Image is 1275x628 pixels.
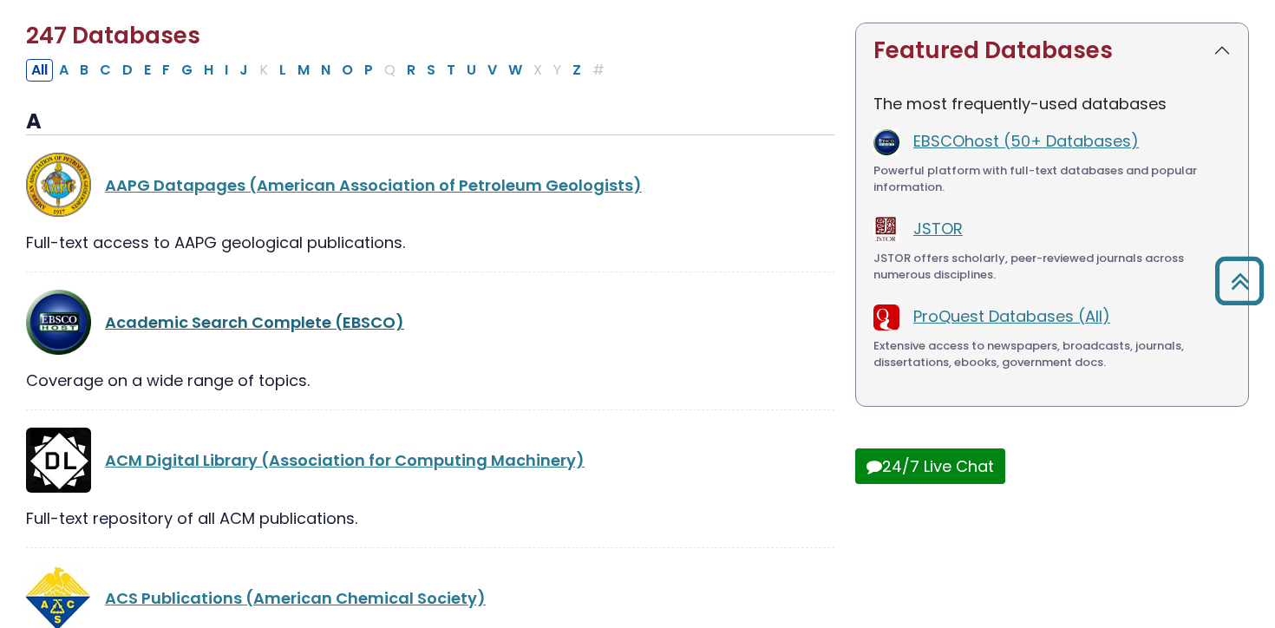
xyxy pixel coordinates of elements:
div: Powerful platform with full-text databases and popular information. [873,162,1231,196]
h3: A [26,109,834,135]
button: 24/7 Live Chat [855,448,1005,484]
a: EBSCOhost (50+ Databases) [913,130,1139,152]
button: Filter Results I [219,59,233,82]
button: Filter Results M [292,59,315,82]
div: JSTOR offers scholarly, peer-reviewed journals across numerous disciplines. [873,250,1231,284]
button: Filter Results A [54,59,74,82]
a: ACS Publications (American Chemical Society) [105,587,486,609]
button: Filter Results W [503,59,527,82]
button: Filter Results N [316,59,336,82]
a: ProQuest Databases (All) [913,305,1110,327]
div: Alpha-list to filter by first letter of database name [26,58,611,80]
button: Filter Results G [176,59,198,82]
button: Filter Results V [482,59,502,82]
div: Extensive access to newspapers, broadcasts, journals, dissertations, ebooks, government docs. [873,337,1231,371]
a: AAPG Datapages (American Association of Petroleum Geologists) [105,174,642,196]
button: Filter Results H [199,59,219,82]
button: Filter Results J [234,59,253,82]
span: 247 Databases [26,20,200,51]
button: Filter Results P [359,59,378,82]
a: Academic Search Complete (EBSCO) [105,311,404,333]
button: Filter Results Z [567,59,586,82]
p: The most frequently-used databases [873,92,1231,115]
a: ACM Digital Library (Association for Computing Machinery) [105,449,585,471]
button: Filter Results S [422,59,441,82]
button: Filter Results O [337,59,358,82]
button: Filter Results D [117,59,138,82]
div: Full-text repository of all ACM publications. [26,507,834,530]
a: JSTOR [913,218,963,239]
button: Filter Results L [274,59,291,82]
button: Filter Results T [441,59,461,82]
button: Filter Results C [95,59,116,82]
button: Filter Results E [139,59,156,82]
button: Featured Databases [856,23,1248,78]
div: Coverage on a wide range of topics. [26,369,834,392]
a: Back to Top [1208,265,1271,297]
button: Filter Results F [157,59,175,82]
div: Full-text access to AAPG geological publications. [26,231,834,254]
button: Filter Results R [402,59,421,82]
button: Filter Results U [461,59,481,82]
button: All [26,59,53,82]
button: Filter Results B [75,59,94,82]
